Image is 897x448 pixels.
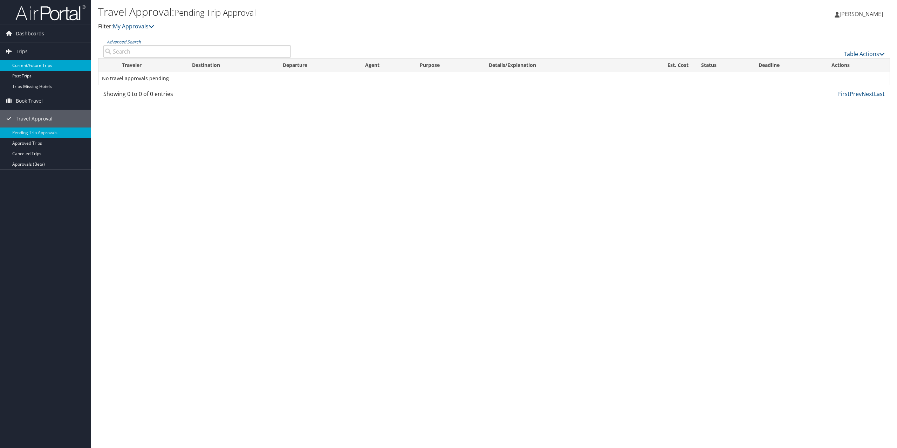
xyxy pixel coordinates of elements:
[116,58,185,72] th: Traveler: activate to sort column ascending
[276,58,359,72] th: Departure: activate to sort column ascending
[16,110,53,127] span: Travel Approval
[186,58,276,72] th: Destination: activate to sort column ascending
[174,7,256,18] small: Pending Trip Approval
[695,58,752,72] th: Status: activate to sort column ascending
[850,90,862,98] a: Prev
[98,22,626,31] p: Filter:
[874,90,885,98] a: Last
[107,39,141,45] a: Advanced Search
[15,5,85,21] img: airportal-logo.png
[113,22,154,30] a: My Approvals
[752,58,826,72] th: Deadline: activate to sort column descending
[825,58,890,72] th: Actions
[98,5,626,19] h1: Travel Approval:
[835,4,890,25] a: [PERSON_NAME]
[16,25,44,42] span: Dashboards
[624,58,695,72] th: Est. Cost: activate to sort column ascending
[98,72,890,85] td: No travel approvals pending
[103,90,291,102] div: Showing 0 to 0 of 0 entries
[840,10,883,18] span: [PERSON_NAME]
[16,92,43,110] span: Book Travel
[844,50,885,58] a: Table Actions
[838,90,850,98] a: First
[482,58,624,72] th: Details/Explanation
[413,58,482,72] th: Purpose
[862,90,874,98] a: Next
[16,43,28,60] span: Trips
[103,45,291,58] input: Advanced Search
[359,58,413,72] th: Agent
